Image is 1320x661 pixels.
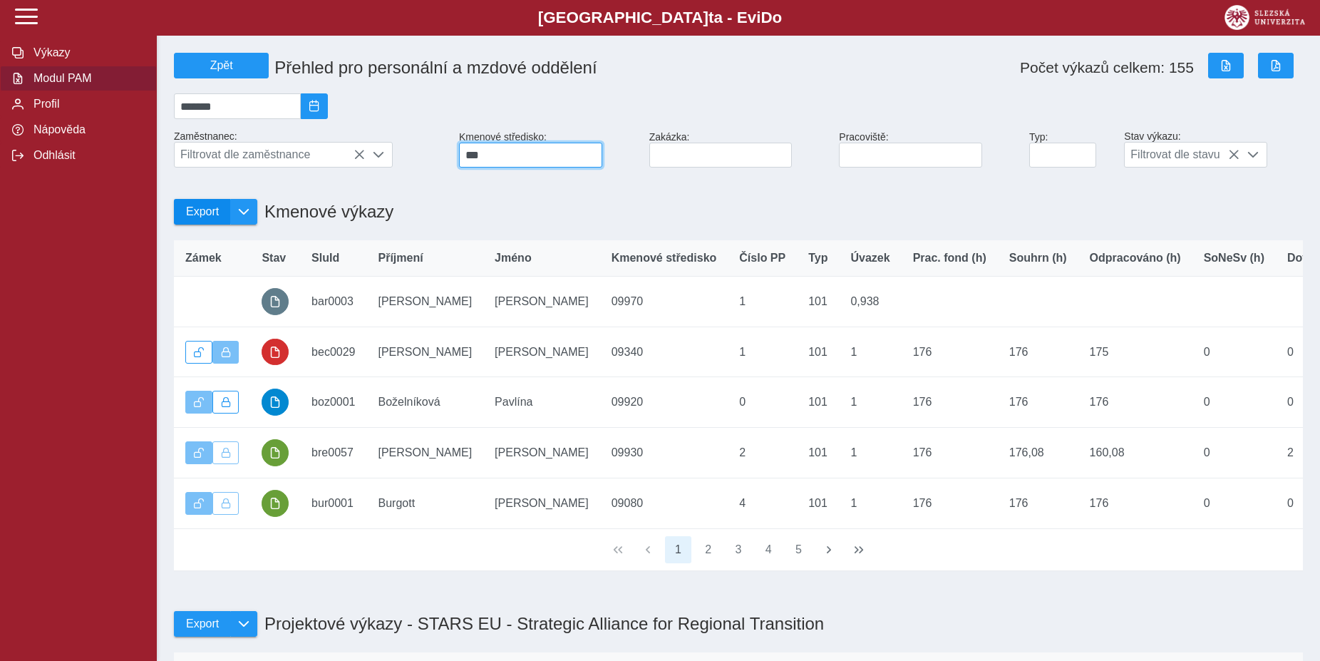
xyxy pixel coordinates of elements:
td: 176 [998,327,1078,377]
td: bar0003 [300,277,366,327]
td: Burgott [367,478,484,528]
td: 101 [797,428,839,478]
td: 0,938 [839,277,901,327]
td: 0 [1192,478,1276,528]
span: Prac. fond (h) [913,252,986,265]
span: Počet výkazů celkem: 155 [1020,59,1194,76]
td: [PERSON_NAME] [367,428,484,478]
span: Export [186,618,219,630]
td: Boželníková [367,377,484,428]
td: 09340 [600,327,728,377]
span: Typ [808,252,827,265]
span: Export [186,205,219,218]
span: Výkazy [29,46,145,59]
td: 101 [797,277,839,327]
button: 1 [665,536,692,563]
td: bre0057 [300,428,366,478]
button: 2025/09 [301,93,328,119]
div: Stav výkazu: [1118,125,1309,173]
td: 09080 [600,478,728,528]
td: [PERSON_NAME] [367,277,484,327]
div: Typ: [1023,125,1118,173]
td: 176 [998,478,1078,528]
td: [PERSON_NAME] [483,327,600,377]
div: Zaměstnanec: [168,125,453,173]
span: Jméno [495,252,532,265]
button: podepsáno [262,439,289,466]
button: 4 [755,536,782,563]
button: Výkaz je odemčen. [185,441,212,464]
button: Výkaz je odemčen. [185,391,212,414]
button: 5 [785,536,813,563]
td: bur0001 [300,478,366,528]
td: 160,08 [1078,428,1192,478]
span: Odpracováno (h) [1090,252,1181,265]
button: uzamčeno [262,339,289,366]
td: 09970 [600,277,728,327]
td: 176 [998,377,1078,428]
span: Kmenové středisko [612,252,717,265]
td: 176 [902,428,998,478]
td: [PERSON_NAME] [367,327,484,377]
td: Pavlína [483,377,600,428]
td: 1 [728,327,797,377]
span: o [773,9,783,26]
span: Úvazek [850,252,890,265]
td: 2 [728,428,797,478]
td: 1 [728,277,797,327]
td: 0 [1192,428,1276,478]
span: SluId [311,252,339,265]
td: 09920 [600,377,728,428]
span: Zpět [180,59,262,72]
td: 176 [902,478,998,528]
span: Odhlásit [29,149,145,162]
td: [PERSON_NAME] [483,478,600,528]
td: [PERSON_NAME] [483,428,600,478]
div: Zakázka: [644,125,834,173]
button: 3 [725,536,752,563]
span: Modul PAM [29,72,145,85]
td: [PERSON_NAME] [483,277,600,327]
td: 09930 [600,428,728,478]
td: 176 [1078,377,1192,428]
td: 101 [797,478,839,528]
span: t [708,9,713,26]
button: Zpět [174,53,269,78]
span: Filtrovat dle zaměstnance [175,143,365,167]
button: Export [174,611,230,637]
button: Odemknout výkaz. [185,341,212,364]
td: bec0029 [300,327,366,377]
button: schváleno [262,389,289,416]
td: 1 [839,428,901,478]
td: 176 [902,327,998,377]
span: Příjmení [378,252,423,265]
td: 4 [728,478,797,528]
td: 176 [902,377,998,428]
span: Číslo PP [739,252,785,265]
button: podepsáno [262,490,289,517]
td: 176,08 [998,428,1078,478]
b: [GEOGRAPHIC_DATA] a - Evi [43,9,1277,27]
td: 0 [1192,377,1276,428]
img: logo_web_su.png [1224,5,1305,30]
span: Filtrovat dle stavu [1125,143,1239,167]
h1: Projektové výkazy - STARS EU - Strategic Alliance for Regional Transition [257,607,824,641]
td: 1 [839,377,901,428]
button: Export do Excelu [1208,53,1244,78]
td: 101 [797,327,839,377]
td: 0 [728,377,797,428]
td: 175 [1078,327,1192,377]
span: Souhrn (h) [1009,252,1067,265]
td: 1 [839,327,901,377]
td: boz0001 [300,377,366,428]
button: Export do PDF [1258,53,1294,78]
button: Export [174,199,230,225]
button: Výkaz je odemčen. [185,492,212,515]
span: Zámek [185,252,222,265]
span: Profil [29,98,145,111]
button: Uzamknout lze pouze výkaz, který je podepsán a schválen. [212,441,239,464]
span: D [760,9,772,26]
button: Uzamknout lze pouze výkaz, který je podepsán a schválen. [212,492,239,515]
button: Uzamknout [212,391,239,414]
span: SoNeSv (h) [1204,252,1264,265]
